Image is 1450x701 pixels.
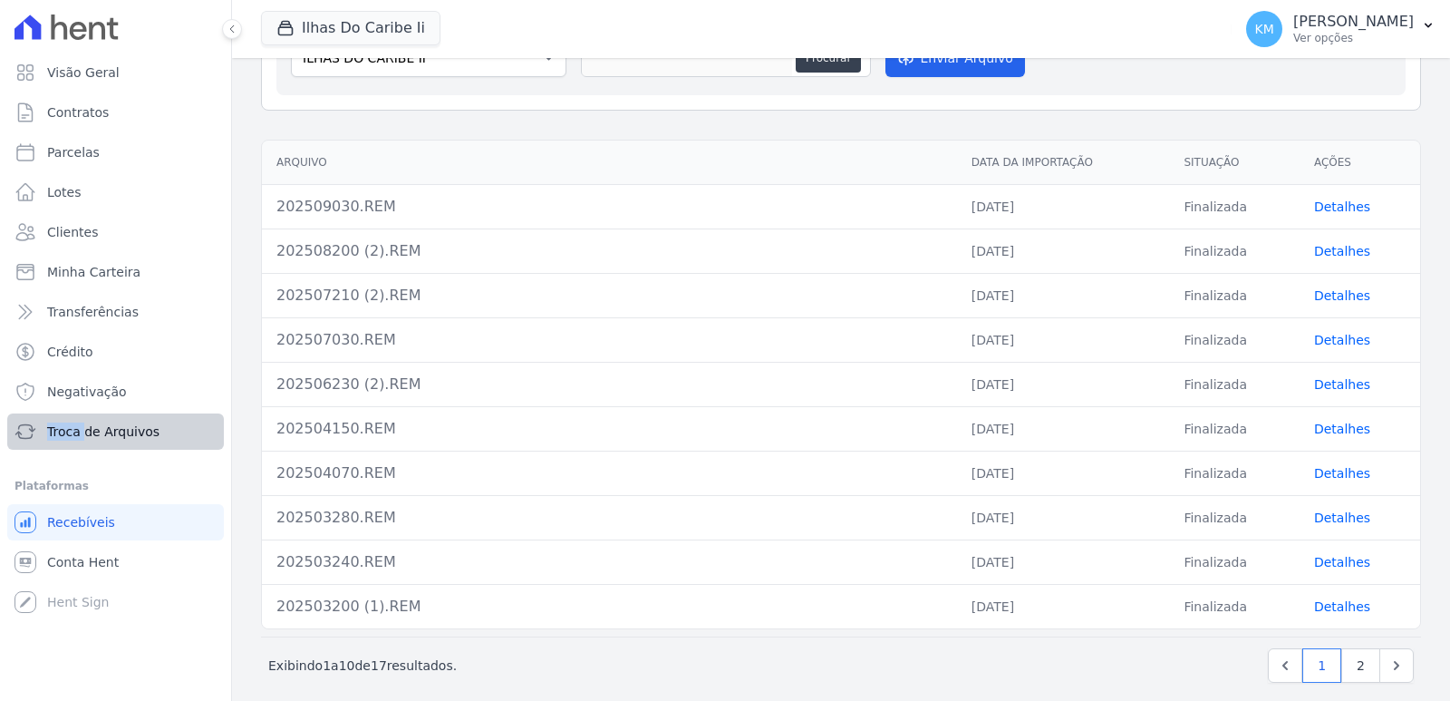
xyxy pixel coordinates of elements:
a: Crédito [7,334,224,370]
td: [DATE] [957,184,1170,229]
td: [DATE] [957,362,1170,406]
button: KM [PERSON_NAME] Ver opções [1232,4,1450,54]
a: Detalhes [1314,288,1370,303]
p: [PERSON_NAME] [1293,13,1414,31]
a: Detalhes [1314,333,1370,347]
th: Situação [1169,141,1300,185]
a: Transferências [7,294,224,330]
span: Negativação [47,383,127,401]
span: Transferências [47,303,139,321]
span: 17 [371,658,387,673]
a: Detalhes [1314,422,1370,436]
td: [DATE] [957,584,1170,628]
p: Ver opções [1293,31,1414,45]
a: 2 [1341,648,1380,683]
a: Next [1379,648,1414,683]
td: [DATE] [957,317,1170,362]
td: Finalizada [1169,184,1300,229]
a: Visão Geral [7,54,224,91]
td: [DATE] [957,451,1170,495]
a: Detalhes [1314,200,1370,214]
th: Arquivo [262,141,957,185]
a: Previous [1268,648,1302,683]
td: Finalizada [1169,495,1300,540]
span: Contratos [47,103,109,122]
td: Finalizada [1169,584,1300,628]
p: Exibindo a de resultados. [268,657,457,675]
div: 202507210 (2).REM [276,285,942,307]
div: Plataformas [14,475,217,497]
a: Detalhes [1314,244,1370,258]
th: Ações [1300,141,1420,185]
a: Negativação [7,374,224,410]
a: Detalhes [1314,377,1370,392]
td: Finalizada [1169,451,1300,495]
a: 1 [1302,648,1341,683]
div: 202508200 (2).REM [276,240,942,262]
span: Recebíveis [47,513,115,531]
a: Conta Hent [7,544,224,580]
div: 202503240.REM [276,551,942,573]
td: [DATE] [957,229,1170,273]
td: Finalizada [1169,406,1300,451]
div: 202503280.REM [276,507,942,529]
span: Troca de Arquivos [47,423,159,441]
a: Clientes [7,214,224,250]
span: Conta Hent [47,553,119,571]
a: Minha Carteira [7,254,224,290]
a: Contratos [7,94,224,131]
td: [DATE] [957,540,1170,584]
div: 202504150.REM [276,418,942,440]
td: Finalizada [1169,229,1300,273]
div: 202504070.REM [276,462,942,484]
span: Parcelas [47,143,100,161]
span: KM [1254,23,1273,35]
a: Detalhes [1314,555,1370,570]
th: Data da Importação [957,141,1170,185]
td: Finalizada [1169,273,1300,317]
a: Troca de Arquivos [7,414,224,450]
a: Detalhes [1314,466,1370,481]
td: [DATE] [957,406,1170,451]
div: 202503200 (1).REM [276,596,942,618]
button: Ilhas Do Caribe Ii [261,11,440,45]
td: [DATE] [957,273,1170,317]
span: Clientes [47,223,98,241]
span: Minha Carteira [47,263,140,281]
td: Finalizada [1169,540,1300,584]
a: Parcelas [7,134,224,170]
div: 202509030.REM [276,196,942,218]
span: 1 [323,658,331,673]
div: 202507030.REM [276,329,942,351]
span: 10 [339,658,355,673]
td: Finalizada [1169,317,1300,362]
a: Recebíveis [7,504,224,540]
td: [DATE] [957,495,1170,540]
span: Lotes [47,183,82,201]
span: Visão Geral [47,63,120,82]
a: Lotes [7,174,224,210]
td: Finalizada [1169,362,1300,406]
span: Crédito [47,343,93,361]
a: Detalhes [1314,599,1370,614]
div: 202506230 (2).REM [276,374,942,395]
a: Detalhes [1314,511,1370,525]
